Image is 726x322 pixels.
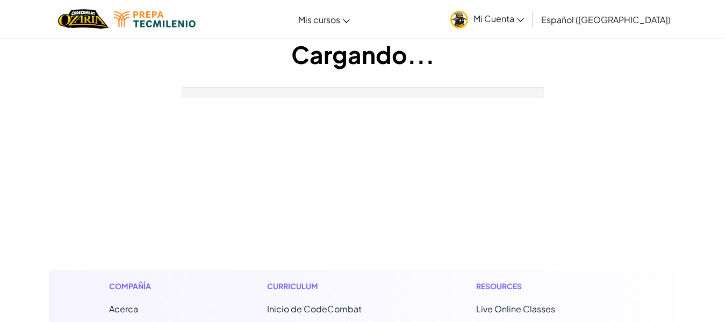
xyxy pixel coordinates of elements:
a: Acerca [109,303,138,314]
span: Español ([GEOGRAPHIC_DATA]) [541,14,671,25]
a: Español ([GEOGRAPHIC_DATA]) [536,5,676,34]
span: Mis cursos [298,14,340,25]
img: Home [58,8,108,30]
span: Inicio de CodeCombat [267,303,362,314]
a: Ozaria by CodeCombat logo [58,8,108,30]
h1: Resources [476,281,617,292]
a: Live Online Classes [476,303,555,314]
img: avatar [450,11,468,28]
img: Tecmilenio logo [114,11,196,27]
h1: Compañía [109,281,199,292]
h1: Curriculum [267,281,408,292]
a: Mi Cuenta [445,2,529,36]
span: Mi Cuenta [473,13,524,24]
a: Mis cursos [293,5,355,34]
